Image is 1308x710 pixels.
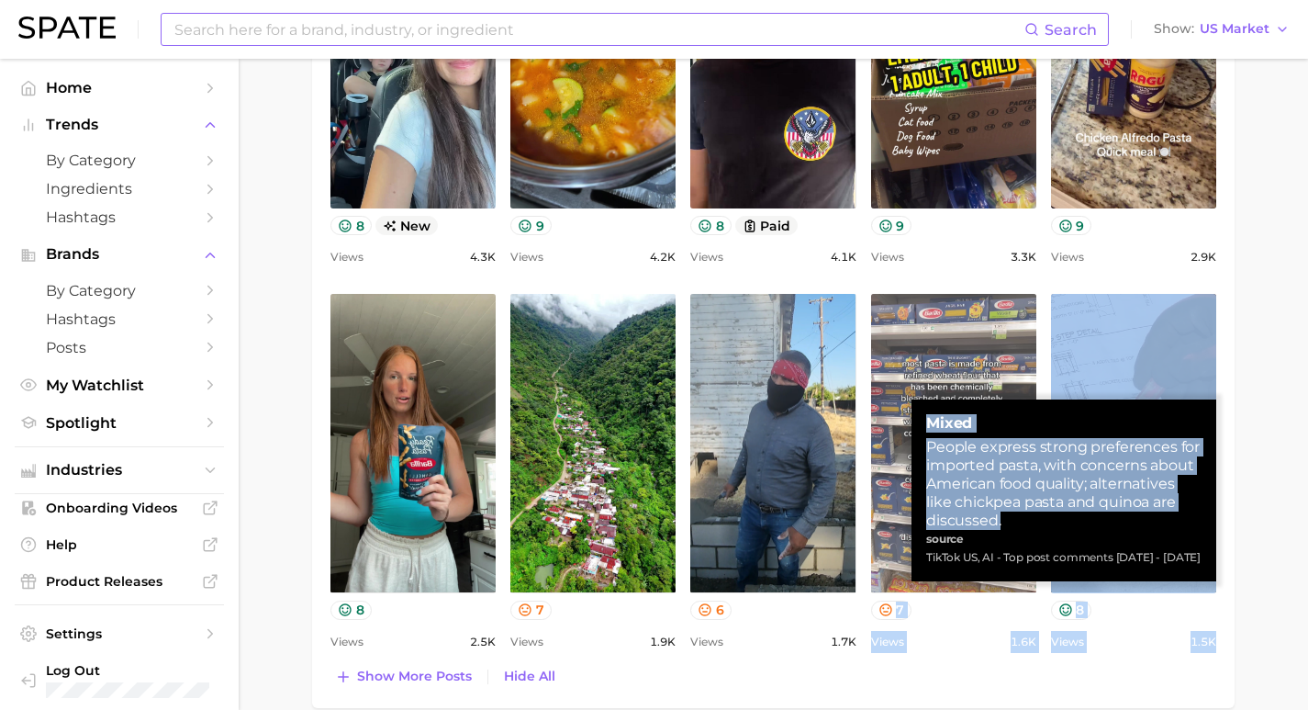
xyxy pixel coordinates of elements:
div: People express strong preferences for imported pasta, with concerns about American food quality; ... [926,438,1202,530]
span: Views [690,246,723,268]
a: Home [15,73,224,102]
button: Hide All [499,664,560,689]
span: 1.7k [831,631,856,653]
a: Help [15,531,224,558]
span: 2.5k [470,631,496,653]
span: Industries [46,462,193,479]
span: Hide All [504,669,555,684]
span: 1.9k [650,631,676,653]
button: 8 [330,216,372,235]
a: Posts [15,333,224,362]
span: new [375,216,439,235]
span: 3.3k [1011,246,1036,268]
span: Hashtags [46,208,193,226]
span: Posts [46,339,193,356]
span: Home [46,79,193,96]
a: Ingredients [15,175,224,203]
a: by Category [15,146,224,175]
input: Search here for a brand, industry, or ingredient [173,14,1024,45]
span: Show more posts [357,669,472,684]
button: 7 [510,601,552,620]
button: 8 [1051,601,1092,620]
span: Views [690,631,723,653]
span: US Market [1200,24,1269,34]
span: My Watchlist [46,377,193,394]
span: Product Releases [46,573,193,590]
span: 2.9k [1191,246,1216,268]
img: SPATE [18,17,116,39]
span: Views [1051,246,1084,268]
span: Views [1051,631,1084,653]
button: 9 [510,216,552,235]
span: Views [871,246,904,268]
span: Search [1045,21,1097,39]
a: Onboarding Videos [15,494,224,522]
a: by Category [15,276,224,305]
button: Trends [15,111,224,139]
a: Log out. Currently logged in with e-mail nuria@godwinretailgroup.com. [15,657,224,704]
span: Onboarding Videos [46,500,193,516]
span: Views [510,631,543,653]
div: TikTok US, AI - Top post comments [DATE] - [DATE] [926,548,1202,567]
span: Hashtags [46,310,193,328]
button: 7 [871,601,912,620]
span: by Category [46,282,193,299]
span: Views [510,246,543,268]
span: Brands [46,246,193,263]
button: Show more posts [330,664,476,690]
span: Log Out [46,662,244,679]
span: Ingredients [46,180,193,197]
span: Views [330,246,363,268]
span: Settings [46,625,193,642]
span: 4.1k [831,246,856,268]
button: paid [735,216,799,235]
span: Views [330,631,363,653]
button: 6 [690,601,732,620]
span: Trends [46,117,193,133]
button: 8 [330,601,372,620]
span: 4.2k [650,246,676,268]
span: 1.6k [1011,631,1036,653]
a: Spotlight [15,409,224,437]
button: Industries [15,456,224,484]
button: 8 [690,216,732,235]
a: Product Releases [15,568,224,595]
button: ShowUS Market [1149,17,1294,41]
button: Brands [15,241,224,268]
strong: source [926,532,964,546]
span: Views [871,631,904,653]
a: Hashtags [15,305,224,333]
a: Hashtags [15,203,224,231]
span: Help [46,536,193,553]
span: Spotlight [46,414,193,432]
span: 1.5k [1191,631,1216,653]
span: by Category [46,152,193,169]
a: Settings [15,620,224,648]
span: Show [1154,24,1194,34]
button: 9 [1051,216,1092,235]
span: 4.3k [470,246,496,268]
button: 9 [871,216,912,235]
strong: Mixed [926,414,1202,433]
a: My Watchlist [15,371,224,400]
